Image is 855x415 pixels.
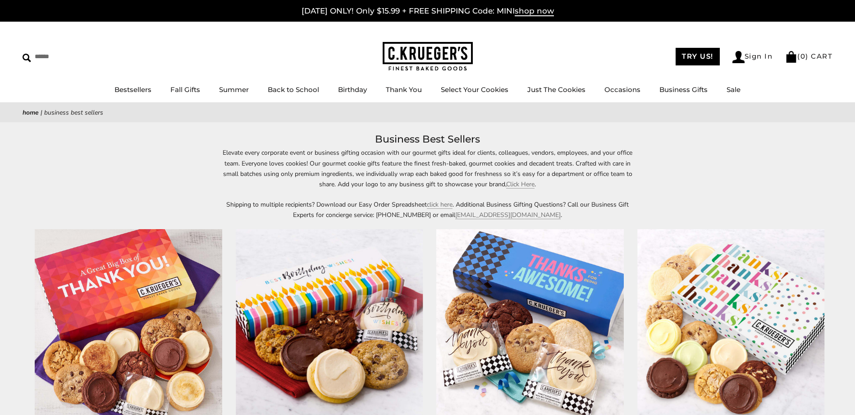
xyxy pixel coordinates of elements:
[732,51,745,63] img: Account
[785,52,832,60] a: (0) CART
[386,85,422,94] a: Thank You
[427,200,453,209] a: click here
[659,85,708,94] a: Business Gifts
[114,85,151,94] a: Bestsellers
[800,52,806,60] span: 0
[302,6,554,16] a: [DATE] ONLY! Only $15.99 + FREE SHIPPING Code: MINIshop now
[170,85,200,94] a: Fall Gifts
[23,108,39,117] a: Home
[441,85,508,94] a: Select Your Cookies
[515,6,554,16] span: shop now
[527,85,585,94] a: Just The Cookies
[732,51,773,63] a: Sign In
[727,85,741,94] a: Sale
[506,180,535,189] a: Click Here
[785,51,797,63] img: Bag
[455,211,561,219] a: [EMAIL_ADDRESS][DOMAIN_NAME]
[220,148,635,189] p: Elevate every corporate event or business gifting occasion with our gourmet gifts ideal for clien...
[219,85,249,94] a: Summer
[676,48,720,65] a: TRY US!
[268,85,319,94] a: Back to School
[338,85,367,94] a: Birthday
[383,42,473,71] img: C.KRUEGER'S
[41,108,42,117] span: |
[220,199,635,220] p: Shipping to multiple recipients? Download our Easy Order Spreadsheet . Additional Business Giftin...
[604,85,640,94] a: Occasions
[44,108,103,117] span: Business Best Sellers
[23,107,832,118] nav: breadcrumbs
[36,131,819,148] h1: Business Best Sellers
[23,50,130,64] input: Search
[23,54,31,62] img: Search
